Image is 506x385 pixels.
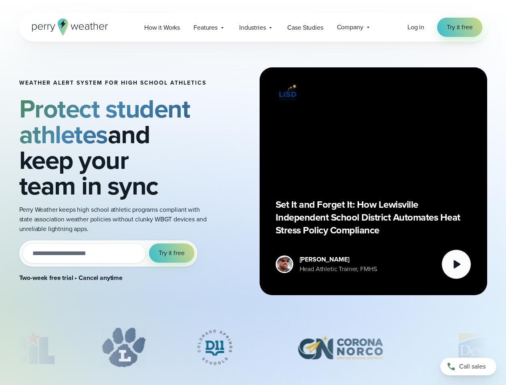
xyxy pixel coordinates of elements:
[19,90,190,153] strong: Protect student athletes
[287,23,323,32] span: Case Studies
[137,19,187,36] a: How it Works
[19,80,207,86] h1: Weather Alert System for High School Athletics
[440,358,496,375] a: Call sales
[407,22,424,32] a: Log in
[239,23,266,32] span: Industries
[276,83,300,101] img: Lewisville ISD logo
[19,273,123,282] strong: Two-week free trial • Cancel anytime
[159,248,184,258] span: Try it free
[149,243,194,263] button: Try it free
[300,255,377,264] div: [PERSON_NAME]
[19,96,207,199] h2: and keep your team in sync
[459,362,486,371] span: Call sales
[283,327,397,367] img: Corona-Norco-Unified-School-District.svg
[437,18,482,37] a: Try it free
[447,22,472,32] span: Try it free
[184,327,245,367] img: Colorado-Springs-School-District.svg
[19,205,207,234] p: Perry Weather keeps high school athletic programs compliant with state association weather polici...
[19,327,487,371] div: slideshow
[101,327,146,367] div: 2 of 12
[280,19,330,36] a: Case Studies
[276,198,471,237] p: Set It and Forget It: How Lewisville Independent School District Automates Heat Stress Policy Com...
[194,23,218,32] span: Features
[277,257,292,272] img: cody-henschke-headshot
[337,22,363,32] span: Company
[283,327,397,367] div: 4 of 12
[184,327,245,367] div: 3 of 12
[144,23,180,32] span: How it Works
[300,264,377,274] div: Head Athletic Trainer, FMHS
